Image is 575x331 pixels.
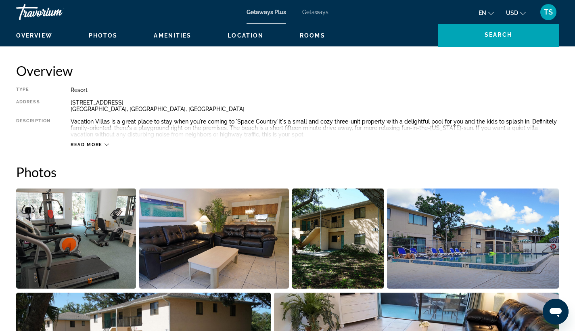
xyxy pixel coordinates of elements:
div: [STREET_ADDRESS] [GEOGRAPHIC_DATA], [GEOGRAPHIC_DATA], [GEOGRAPHIC_DATA] [71,99,559,112]
button: Open full-screen image slider [139,188,289,289]
button: Open full-screen image slider [292,188,384,289]
div: Type [16,87,50,93]
button: Search [438,22,559,47]
span: Search [485,31,512,38]
button: Open full-screen image slider [387,188,559,289]
span: USD [506,10,518,16]
h2: Photos [16,164,559,180]
span: Read more [71,142,102,147]
a: Travorium [16,2,97,23]
a: Getaways [302,9,328,15]
iframe: Button to launch messaging window [543,299,569,325]
div: Resort [71,87,559,93]
div: Description [16,118,50,138]
button: Amenities [154,32,191,39]
button: Location [228,32,263,39]
button: Open full-screen image slider [16,188,136,289]
button: Change language [479,7,494,19]
div: Address [16,99,50,112]
button: User Menu [538,4,559,21]
button: Read more [71,142,109,148]
h2: Overview [16,63,559,79]
button: Change currency [506,7,526,19]
a: Getaways Plus [247,9,286,15]
span: TS [544,8,553,16]
button: Overview [16,32,52,39]
button: Photos [89,32,118,39]
span: en [479,10,486,16]
div: Vacation Villas is a great place to stay when you're coming to 'Space Country.'It's a small and c... [71,118,559,138]
button: Rooms [300,32,325,39]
